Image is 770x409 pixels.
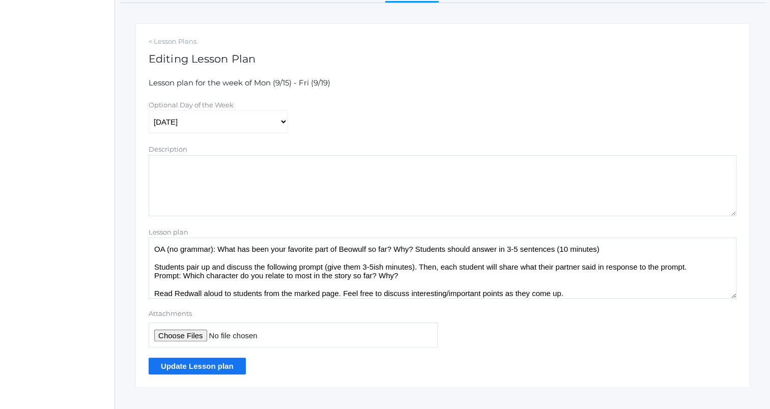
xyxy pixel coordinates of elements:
[149,309,438,319] label: Attachments
[149,37,736,47] a: < Lesson Plans
[149,78,330,87] span: Lesson plan for the week of Mon (9/15) - Fri (9/19)
[149,358,246,374] input: Update Lesson plan
[149,228,188,236] label: Lesson plan
[149,238,736,299] textarea: OA (no grammar): What has been your favorite part of Beowulf so far? Why? ? Think, pair, share (s...
[149,53,736,65] h1: Editing Lesson Plan
[149,145,187,153] label: Description
[149,101,234,109] label: Optional Day of the Week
